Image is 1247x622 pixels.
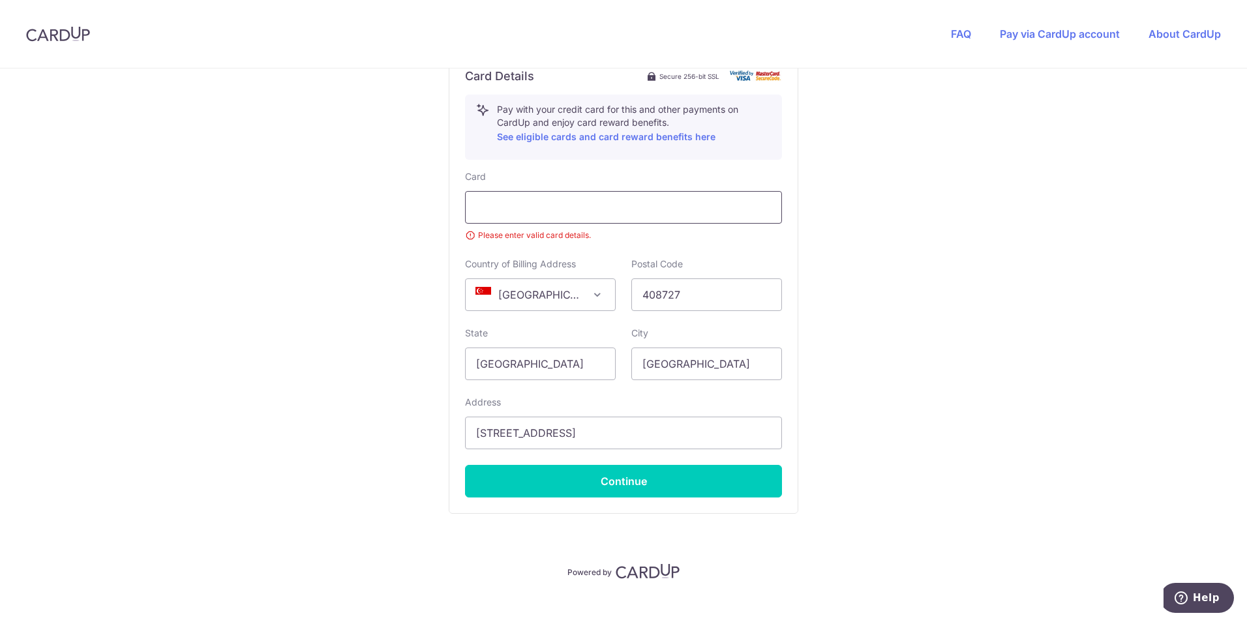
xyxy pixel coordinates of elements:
img: card secure [730,70,782,81]
label: Address [465,396,501,409]
label: City [631,327,648,340]
label: Postal Code [631,258,683,271]
label: Card [465,170,486,183]
h6: Card Details [465,68,534,84]
a: FAQ [951,27,971,40]
span: Singapore [465,278,616,311]
input: Example 123456 [631,278,782,311]
p: Pay with your credit card for this and other payments on CardUp and enjoy card reward benefits. [497,103,771,145]
button: Continue [465,465,782,497]
label: State [465,327,488,340]
span: Secure 256-bit SSL [659,71,719,81]
label: Country of Billing Address [465,258,576,271]
small: Please enter valid card details. [465,229,782,242]
a: About CardUp [1149,27,1221,40]
a: See eligible cards and card reward benefits here [497,131,715,142]
a: Pay via CardUp account [1000,27,1120,40]
iframe: Secure card payment input frame [476,200,771,215]
p: Powered by [567,565,612,578]
iframe: Opens a widget where you can find more information [1164,583,1234,615]
span: Singapore [466,279,615,310]
img: CardUp [26,26,90,42]
img: CardUp [616,563,680,579]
